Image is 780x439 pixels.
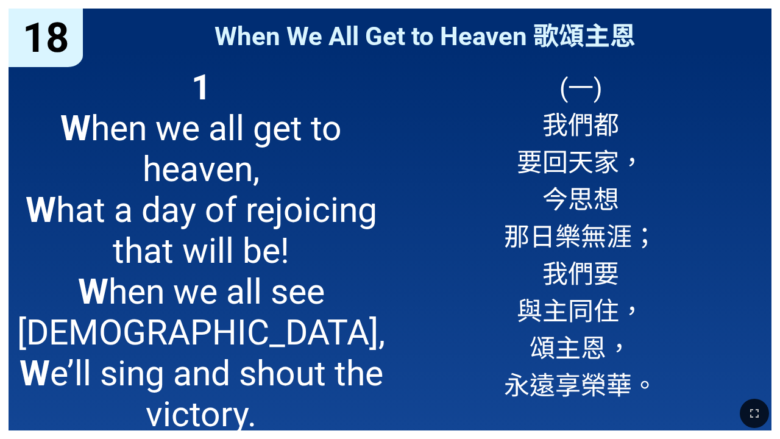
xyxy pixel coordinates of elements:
b: 1 [191,67,211,108]
b: W [19,353,50,394]
b: W [60,108,91,149]
span: hen we all get to heaven, hat a day of rejoicing that will be! hen we all see [DEMOGRAPHIC_DATA],... [17,67,385,435]
span: 18 [23,14,69,62]
b: W [78,271,108,312]
span: (一) 我們都 要回天家， 今思想 那日樂無涯； 我們要 與主同住， 頌主恩， 永遠享榮華。 [504,67,658,402]
b: W [26,190,56,230]
span: When We All Get to Heaven 歌頌主恩 [214,15,636,52]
